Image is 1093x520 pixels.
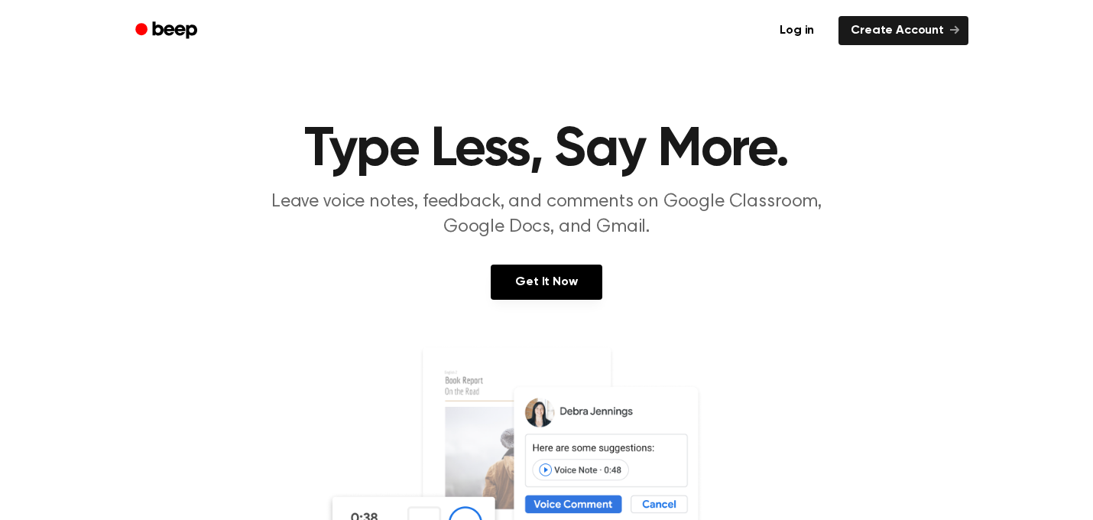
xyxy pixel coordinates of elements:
[253,190,840,240] p: Leave voice notes, feedback, and comments on Google Classroom, Google Docs, and Gmail.
[125,16,211,46] a: Beep
[491,265,602,300] a: Get It Now
[155,122,938,177] h1: Type Less, Say More.
[764,13,829,48] a: Log in
[838,16,968,45] a: Create Account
